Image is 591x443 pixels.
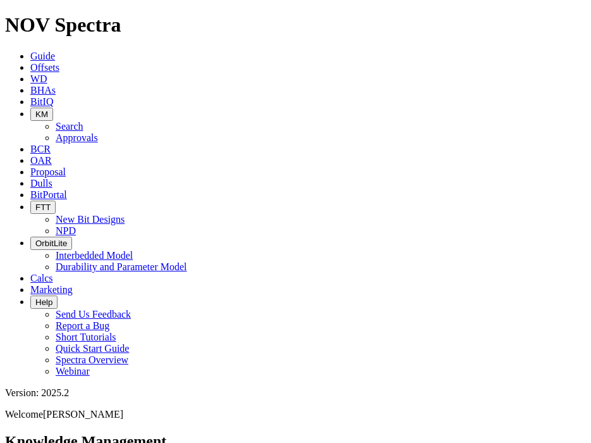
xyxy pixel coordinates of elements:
[30,273,53,284] a: Calcs
[56,225,76,236] a: NPD
[30,296,58,309] button: Help
[43,409,123,420] span: [PERSON_NAME]
[56,261,187,272] a: Durability and Parameter Model
[30,155,52,166] a: OAR
[56,121,83,132] a: Search
[56,343,129,354] a: Quick Start Guide
[35,239,67,248] span: OrbitLite
[30,144,51,154] a: BCR
[5,409,586,420] p: Welcome
[30,108,53,121] button: KM
[30,96,53,107] a: BitIQ
[30,62,59,73] a: Offsets
[56,366,90,377] a: Webinar
[30,189,67,200] a: BitPortal
[56,309,131,320] a: Send Us Feedback
[30,51,55,61] a: Guide
[30,73,47,84] a: WD
[56,320,109,331] a: Report a Bug
[56,214,125,225] a: New Bit Designs
[56,132,98,143] a: Approvals
[56,250,133,261] a: Interbedded Model
[30,166,66,177] a: Proposal
[30,284,73,295] a: Marketing
[35,203,51,212] span: FTT
[30,201,56,214] button: FTT
[5,13,586,37] h1: NOV Spectra
[35,297,52,307] span: Help
[56,354,128,365] a: Spectra Overview
[30,85,56,96] a: BHAs
[30,237,72,250] button: OrbitLite
[56,332,116,342] a: Short Tutorials
[30,178,52,189] a: Dulls
[35,109,48,119] span: KM
[5,387,586,399] div: Version: 2025.2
